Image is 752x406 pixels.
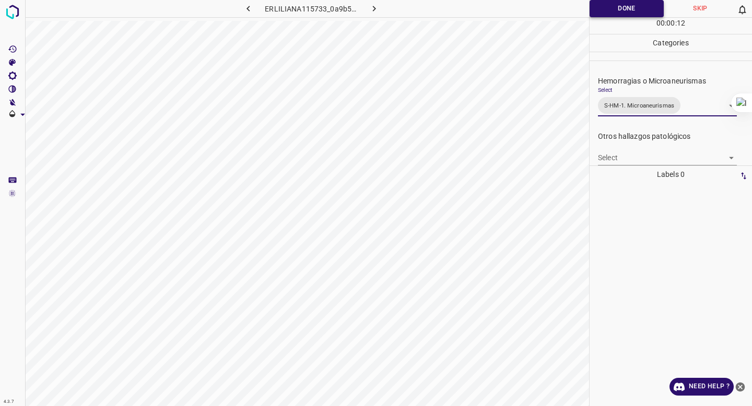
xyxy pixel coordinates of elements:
p: 00 [656,18,665,29]
p: Otros hallazgos patológicos [598,131,752,142]
a: Need Help ? [669,378,734,396]
h6: ERLILIANA115733_0a9b5f9f6.jpg [265,3,357,17]
span: S-HM-1. Microaneurismas [598,100,680,111]
div: False [598,150,737,165]
p: 00 [666,18,675,29]
label: Select [598,86,613,94]
div: : : [656,18,685,34]
div: 4.3.7 [1,398,17,406]
img: logo [3,3,22,21]
p: Categories [590,34,752,52]
p: Labels 0 [593,166,749,183]
div: False [598,95,737,116]
button: close-help [734,378,747,396]
p: Hemorragias o Microaneurismas [598,76,752,87]
p: 12 [677,18,685,29]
